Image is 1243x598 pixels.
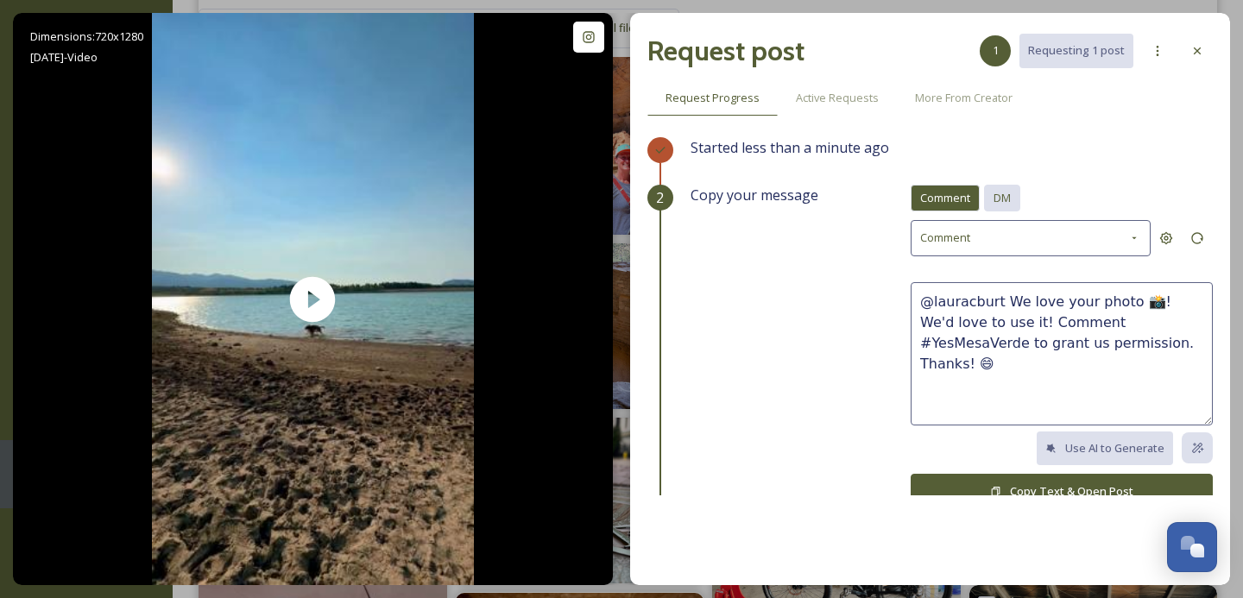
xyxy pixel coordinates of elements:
img: thumbnail [152,13,474,585]
span: Copy your message [691,185,818,205]
span: Started less than a minute ago [691,138,889,157]
span: Dimensions: 720 x 1280 [30,28,143,44]
span: 2 [656,187,664,208]
span: Comment [920,190,970,206]
button: Use AI to Generate [1037,431,1173,465]
span: More From Creator [915,90,1013,106]
textarea: @lauracburt We love your photo 📸! We'd love to use it! Comment #YesMesaVerde to grant us permissi... [911,282,1213,425]
button: Copy Text & Open Post [911,474,1213,509]
span: Active Requests [796,90,879,106]
span: 1 [993,42,999,59]
span: Comment [920,230,970,246]
h2: Request post [647,30,804,72]
button: Requesting 1 post [1019,34,1133,67]
span: Request Progress [666,90,760,106]
button: Open Chat [1167,522,1217,572]
span: DM [994,190,1011,206]
span: [DATE] - Video [30,49,98,65]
